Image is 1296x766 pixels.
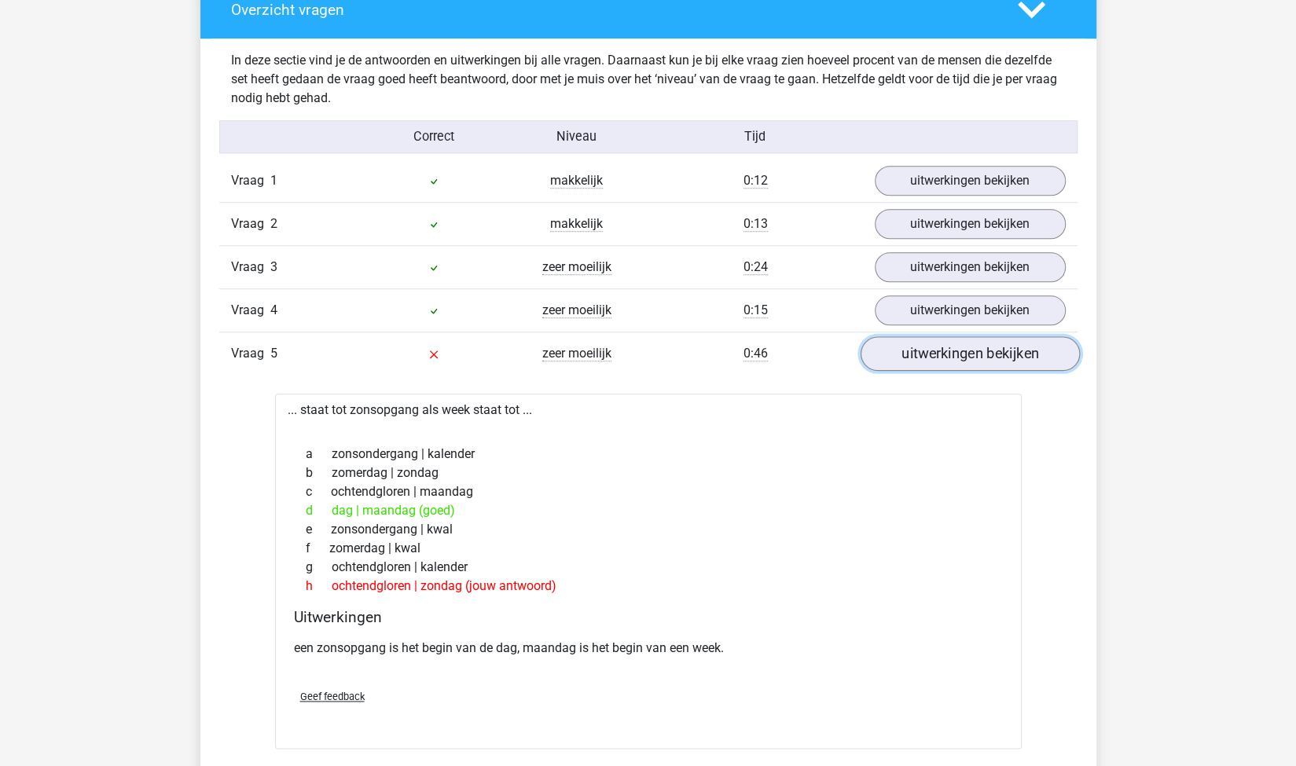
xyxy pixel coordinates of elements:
[875,166,1066,196] a: uitwerkingen bekijken
[542,346,611,361] span: zeer moeilijk
[231,258,270,277] span: Vraag
[270,259,277,274] span: 3
[294,539,1003,558] div: zomerdag | kwal
[231,1,994,19] h4: Overzicht vragen
[231,171,270,190] span: Vraag
[860,336,1079,371] a: uitwerkingen bekijken
[294,520,1003,539] div: zonsondergang | kwal
[743,346,768,361] span: 0:46
[231,301,270,320] span: Vraag
[219,51,1078,108] div: In deze sectie vind je de antwoorden en uitwerkingen bij alle vragen. Daarnaast kun je bij elke v...
[743,216,768,232] span: 0:13
[550,173,603,189] span: makkelijk
[294,445,1003,464] div: zonsondergang | kalender
[505,127,648,146] div: Niveau
[306,558,332,577] span: g
[542,302,611,318] span: zeer moeilijk
[542,259,611,275] span: zeer moeilijk
[275,394,1022,749] div: ... staat tot zonsopgang als week staat tot ...
[875,209,1066,239] a: uitwerkingen bekijken
[270,346,277,361] span: 5
[743,302,768,318] span: 0:15
[306,482,331,501] span: c
[743,259,768,275] span: 0:24
[294,501,1003,520] div: dag | maandag (goed)
[306,577,332,596] span: h
[306,520,331,539] span: e
[875,252,1066,282] a: uitwerkingen bekijken
[231,214,270,233] span: Vraag
[294,464,1003,482] div: zomerdag | zondag
[270,216,277,231] span: 2
[306,464,332,482] span: b
[294,577,1003,596] div: ochtendgloren | zondag (jouw antwoord)
[294,608,1003,626] h4: Uitwerkingen
[294,482,1003,501] div: ochtendgloren | maandag
[362,127,505,146] div: Correct
[306,501,332,520] span: d
[300,691,365,702] span: Geef feedback
[306,539,329,558] span: f
[270,173,277,188] span: 1
[743,173,768,189] span: 0:12
[231,344,270,363] span: Vraag
[270,302,277,317] span: 4
[875,295,1066,325] a: uitwerkingen bekijken
[306,445,332,464] span: a
[648,127,862,146] div: Tijd
[294,558,1003,577] div: ochtendgloren | kalender
[550,216,603,232] span: makkelijk
[294,639,1003,658] p: een zonsopgang is het begin van de dag, maandag is het begin van een week.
